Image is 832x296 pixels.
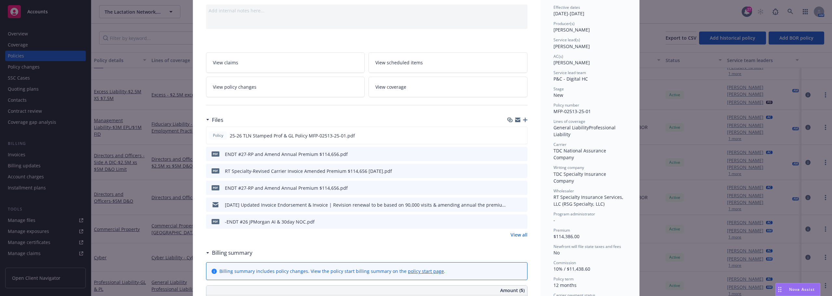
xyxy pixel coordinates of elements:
span: [PERSON_NAME] [553,43,590,49]
span: Policy number [553,102,579,108]
div: RT Specialty-Revised Carrier Invoice Amended Premium $114,656 [DATE].pdf [225,168,392,174]
span: [PERSON_NAME] [553,59,590,66]
button: download file [509,185,514,191]
span: TDC Specialty Insurance Company [553,171,607,184]
button: preview file [519,132,525,139]
button: Nova Assist [775,283,820,296]
div: Billing summary includes policy changes. View the policy start billing summary on the . [219,268,445,275]
span: Wholesaler [553,188,574,194]
div: Add internal notes here... [209,7,525,14]
button: download file [508,132,513,139]
span: Program administrator [553,211,595,217]
button: preview file [519,218,525,225]
span: AC(s) [553,54,563,59]
div: Drag to move [776,283,784,296]
h3: Billing summary [212,249,253,257]
span: 10% / $11,438.60 [553,266,590,272]
span: Nova Assist [789,287,815,292]
span: Amount ($) [500,287,525,294]
span: Service lead(s) [553,37,580,43]
span: pdf [212,185,219,190]
span: View policy changes [213,84,256,90]
button: download file [509,218,514,225]
button: download file [509,201,514,208]
span: RT Specialty Insurance Services, LLC (RSG Specialty, LLC) [553,194,625,207]
span: View claims [213,59,238,66]
span: Policy [212,133,225,138]
span: pdf [212,168,219,173]
span: Policy term [553,276,574,282]
div: Billing summary [206,249,253,257]
a: View coverage [369,77,527,97]
div: Files [206,116,223,124]
span: [PERSON_NAME] [553,27,590,33]
span: New [553,92,563,98]
button: preview file [519,185,525,191]
a: View all [511,231,527,238]
span: Lines of coverage [553,119,585,124]
div: [DATE] Updated Invoice Endorsement & Invoice | Revision renewal to be based on 90,000 visits & am... [225,201,506,208]
span: 25-26 TLN Stamped Prof & GL Policy MFP-02513-25-01.pdf [230,132,355,139]
button: preview file [519,151,525,158]
button: preview file [519,168,525,174]
span: Premium [553,227,570,233]
div: -ENDT #26 JPMorgan AI & 30day NOC.pdf [225,218,315,225]
button: download file [509,151,514,158]
span: P&C - Digital HC [553,76,588,82]
span: Stage [553,86,564,92]
span: View scheduled items [375,59,423,66]
span: No [553,250,560,256]
button: preview file [519,201,525,208]
button: download file [509,168,514,174]
a: policy start page [408,268,444,274]
span: View coverage [375,84,406,90]
span: pdf [212,219,219,224]
span: Commission [553,260,576,265]
a: View claims [206,52,365,73]
div: ENDT #27-RP and Amend Annual Premium $114,656.pdf [225,185,348,191]
span: - [553,217,555,223]
span: 12 months [553,282,577,288]
span: Producer(s) [553,21,575,26]
span: pdf [212,151,219,156]
div: ENDT #27-RP and Amend Annual Premium $114,656.pdf [225,151,348,158]
h3: Files [212,116,223,124]
div: [DATE] - [DATE] [553,5,626,17]
span: General Liability [553,124,589,131]
span: Writing company [553,165,584,170]
span: Carrier [553,142,566,147]
span: MFP-02513-25-01 [553,108,591,114]
span: Professional Liability [553,124,617,137]
span: Service lead team [553,70,586,75]
a: View policy changes [206,77,365,97]
span: $114,386.00 [553,233,579,239]
span: Effective dates [553,5,580,10]
a: View scheduled items [369,52,527,73]
span: TDC National Assurance Company [553,148,607,161]
span: Newfront will file state taxes and fees [553,244,621,249]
